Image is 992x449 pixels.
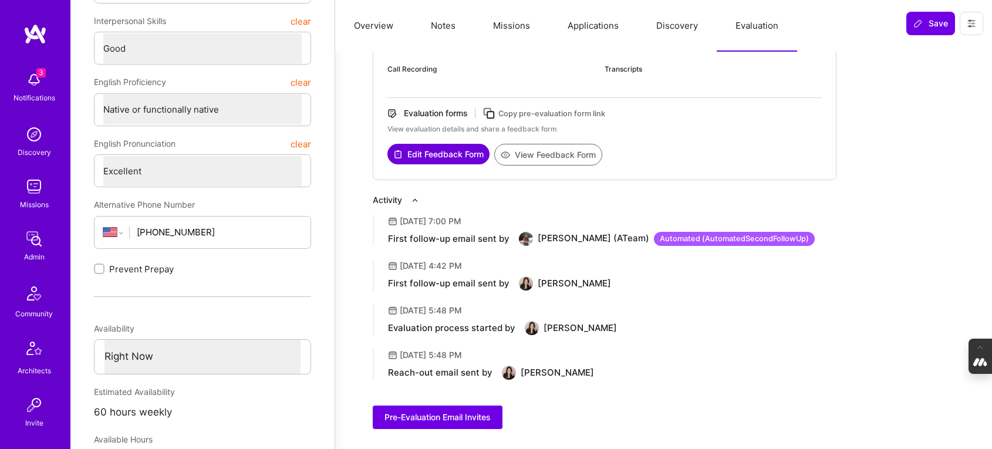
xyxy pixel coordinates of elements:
div: [PERSON_NAME] (ATeam) [538,232,815,246]
div: [PERSON_NAME] [544,322,617,334]
div: Discovery [18,146,51,158]
a: Edit Feedback Form [387,144,490,166]
div: Automated ( AutomatedSecondFollowUp ) [654,232,815,246]
button: Save [906,12,955,35]
span: Prevent Prepay [109,263,174,275]
div: Evaluation process started by [388,322,515,334]
div: [PERSON_NAME] [521,367,594,379]
div: Availability [94,318,311,339]
span: 3 [36,68,46,77]
button: clear [291,72,311,93]
i: icon Copy [482,107,496,120]
div: Architects [18,364,51,377]
img: User Avatar [502,366,516,380]
div: Estimated Availability [94,382,311,403]
div: Invite [25,417,43,429]
span: Pre-Evaluation Email Invites [384,411,491,423]
img: Architects [20,336,48,364]
div: Evaluation forms [404,107,468,119]
div: [PERSON_NAME] [538,278,611,289]
div: Call Recording [387,64,465,75]
input: +1 (000) 000-0000 [137,217,302,247]
button: Edit Feedback Form [387,144,490,164]
div: First follow-up email sent by [388,233,510,245]
div: Community [15,308,53,320]
div: Transcripts [605,64,682,75]
img: admin teamwork [22,227,46,251]
div: Missions [20,198,49,211]
div: Notifications [14,92,55,104]
img: User Avatar [519,232,533,246]
span: Interpersonal Skills [94,11,166,32]
img: User Avatar [525,321,539,335]
img: Community [20,279,48,308]
div: Activity [373,194,402,206]
button: Pre-Evaluation Email Invites [373,406,502,429]
div: View evaluation details and share a feedback form [387,124,822,134]
span: Save [913,18,948,29]
img: Invite [22,393,46,417]
span: English Pronunciation [94,133,176,154]
div: Copy pre-evaluation form link [498,107,605,120]
div: Admin [24,251,45,263]
div: 60 hours weekly [94,403,311,422]
img: User Avatar [519,276,533,291]
img: discovery [22,123,46,146]
div: [DATE] 5:48 PM [400,349,462,361]
div: First follow-up email sent by [388,278,510,289]
div: [DATE] 7:00 PM [400,215,461,227]
span: English Proficiency [94,72,166,93]
img: bell [22,68,46,92]
div: [DATE] 5:48 PM [400,305,462,316]
span: Alternative Phone Number [94,200,195,210]
img: teamwork [22,175,46,198]
button: clear [291,133,311,154]
div: [DATE] 4:42 PM [400,260,462,272]
button: clear [291,11,311,32]
div: Reach-out email sent by [388,367,492,379]
img: logo [23,23,47,45]
button: View Feedback Form [494,144,602,166]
